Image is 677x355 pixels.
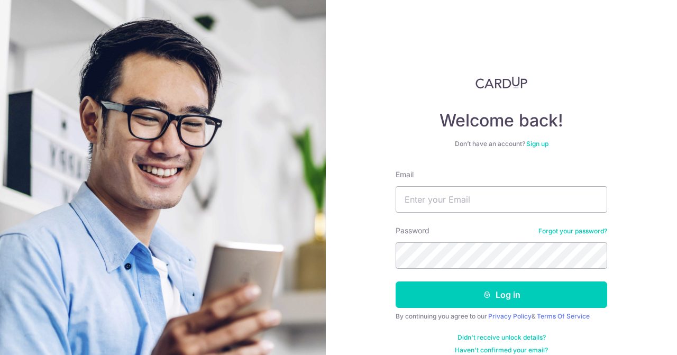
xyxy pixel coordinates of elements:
[538,227,607,235] a: Forgot your password?
[396,110,607,131] h4: Welcome back!
[396,140,607,148] div: Don’t have an account?
[458,333,546,342] a: Didn't receive unlock details?
[396,186,607,213] input: Enter your Email
[455,346,548,354] a: Haven't confirmed your email?
[396,281,607,308] button: Log in
[537,312,590,320] a: Terms Of Service
[475,76,527,89] img: CardUp Logo
[396,169,414,180] label: Email
[396,312,607,321] div: By continuing you agree to our &
[526,140,548,148] a: Sign up
[396,225,429,236] label: Password
[488,312,532,320] a: Privacy Policy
